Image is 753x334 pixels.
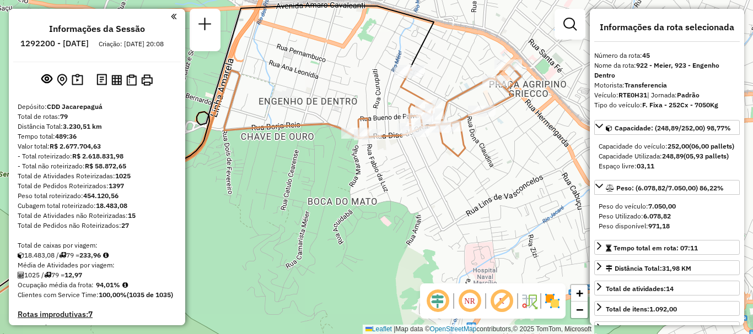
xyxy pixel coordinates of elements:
strong: R$ 2.618.831,98 [72,152,123,160]
div: Total de Pedidos não Roteirizados: [18,221,176,231]
a: Clique aqui para minimizar o painel [171,10,176,23]
strong: F. Fixa - 252Cx - 7050Kg [642,101,718,109]
h4: Informações da rota selecionada [594,22,740,32]
span: Clientes com Service Time: [18,291,99,299]
button: Logs desbloquear sessão [94,72,109,89]
a: Tempo total em rota: 07:11 [594,240,740,255]
strong: (05,93 pallets) [684,152,729,160]
button: Visualizar relatório de Roteirização [109,72,124,87]
i: Meta Caixas/viagem: 216,70 Diferença: 17,26 [103,252,109,259]
strong: CDD Jacarepaguá [47,102,103,111]
span: Peso: (6.078,82/7.050,00) 86,22% [616,184,724,192]
div: - Total não roteirizado: [18,161,176,171]
h4: Informações da Sessão [49,24,145,34]
h6: 1292200 - [DATE] [20,39,89,48]
i: Cubagem total roteirizado [18,252,24,259]
a: Capacidade: (248,89/252,00) 98,77% [594,120,740,135]
strong: 45 [642,51,650,59]
strong: 233,96 [79,251,101,259]
strong: 3.230,51 km [63,122,102,130]
strong: 1397 [109,182,124,190]
div: Total de Atividades Roteirizadas: [18,171,176,181]
div: Total de Pedidos Roteirizados: [18,181,176,191]
button: Exibir sessão original [39,71,55,89]
a: OpenStreetMap [430,325,477,333]
div: Total de Atividades não Roteirizadas: [18,211,176,221]
button: Painel de Sugestão [69,72,85,89]
strong: Padrão [677,91,700,99]
div: Capacidade do veículo: [599,141,735,151]
strong: 03,11 [637,162,654,170]
div: Peso: (6.078,82/7.050,00) 86,22% [594,197,740,236]
div: Tipo do veículo: [594,100,740,110]
strong: 12,97 [64,271,82,279]
span: | [394,325,395,333]
div: Total de caixas por viagem: [18,240,176,250]
strong: 15 [128,211,136,220]
strong: 14 [666,284,674,293]
div: Média de Atividades por viagem: [18,260,176,270]
span: Total de atividades: [606,284,674,293]
img: Exibir/Ocultar setores [544,292,561,310]
a: Peso: (6.078,82/7.050,00) 86,22% [594,180,740,195]
div: Peso Utilizado: [599,211,735,221]
div: Map data © contributors,© 2025 TomTom, Microsoft [363,325,594,334]
div: 1025 / 79 = [18,270,176,280]
span: Tempo total em rota: 07:11 [614,244,698,252]
button: Centralizar mapa no depósito ou ponto de apoio [55,72,69,89]
strong: 7 [88,309,93,319]
strong: 922 - Meier, 923 - Engenho Dentro [594,61,719,79]
a: Exibir filtros [559,13,581,35]
strong: 252,00 [668,142,689,150]
span: Exibir rótulo [488,288,515,314]
strong: 7.050,00 [648,202,676,210]
span: Ocultar NR [456,288,483,314]
strong: R$ 2.677.704,63 [50,142,101,150]
div: 18.483,08 / 79 = [18,250,176,260]
strong: (1035 de 1035) [127,291,173,299]
div: Espaço livre: [599,161,735,171]
div: Nome da rota: [594,61,740,80]
strong: (06,00 pallets) [689,142,734,150]
span: 31,98 KM [662,264,691,272]
div: Criação: [DATE] 20:08 [94,39,168,49]
strong: 1025 [115,172,131,180]
strong: 79 [60,112,68,121]
a: Total de itens:1.092,00 [594,301,740,316]
div: Número da rota: [594,51,740,61]
a: Distância Total:31,98 KM [594,260,740,275]
span: Peso do veículo: [599,202,676,210]
strong: 100,00% [99,291,127,299]
div: Total de itens: [606,304,677,314]
a: Nova sessão e pesquisa [194,13,216,38]
span: Capacidade: (248,89/252,00) 98,77% [615,124,731,132]
a: Zoom out [571,302,588,318]
div: - Total roteirizado: [18,151,176,161]
div: Tempo total: [18,132,176,141]
span: Ocultar deslocamento [424,288,451,314]
strong: 27 [121,221,129,229]
span: − [576,303,583,316]
strong: 6.078,82 [643,212,671,220]
div: Capacidade Utilizada: [599,151,735,161]
strong: 0 [80,323,84,333]
h4: Rotas improdutivas: [18,310,176,319]
button: Visualizar Romaneio [124,72,139,88]
strong: Transferencia [625,81,667,89]
div: Motorista: [594,80,740,90]
a: Zoom in [571,285,588,302]
div: Total de rotas: [18,112,176,122]
div: Capacidade: (248,89/252,00) 98,77% [594,137,740,176]
h4: Rotas vários dias: [18,324,176,333]
strong: 971,18 [648,222,670,230]
strong: 1.092,00 [649,305,677,313]
div: Veículo: [594,90,740,100]
div: Peso total roteirizado: [18,191,176,201]
span: | Jornada: [647,91,700,99]
i: Total de Atividades [18,272,24,278]
img: Fluxo de ruas [520,292,538,310]
strong: RTE0H31 [618,91,647,99]
span: + [576,286,583,300]
div: Valor total: [18,141,176,151]
strong: 489:36 [55,132,77,140]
